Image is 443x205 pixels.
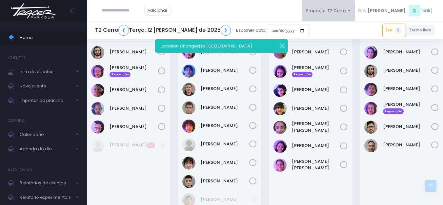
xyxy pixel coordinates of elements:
[110,86,158,93] a: [PERSON_NAME]
[292,158,340,171] a: [PERSON_NAME] [PERSON_NAME]
[364,65,377,78] img: Bruno Milan Perfetto
[358,8,367,14] span: Olá,
[8,51,26,65] h4: Clientes
[201,104,249,111] a: [PERSON_NAME]
[20,193,72,202] span: Relatório experimentais
[118,25,129,36] a: ❮
[201,122,249,129] a: [PERSON_NAME]
[201,67,249,74] a: [PERSON_NAME]
[201,178,249,184] a: [PERSON_NAME]
[364,139,377,152] img: Victor Valente
[273,121,287,134] img: Maria Clara Grota
[110,65,158,78] a: [PERSON_NAME] Reposição
[182,138,195,151] img: Natália Neves
[273,158,287,172] img: Sophia Victoria da Silva Reis
[91,102,104,115] img: Rosa Luiza Barbosa Luciano
[91,65,104,78] img: Gabriella Gomes de Melo
[394,27,402,34] span: 2
[182,120,195,133] img: Lucas Palomino
[383,108,404,114] span: Reposição
[182,65,195,78] img: Erik Huanca
[20,33,79,42] span: Home
[273,84,287,97] img: Livia Braga de Oliveira
[201,85,249,92] a: [PERSON_NAME]
[91,139,104,152] img: Maria Vitoria Vieira Dias
[144,5,171,16] a: Adicionar
[110,49,158,55] a: [PERSON_NAME]
[292,72,313,78] span: Reposição
[383,101,432,114] a: [PERSON_NAME] Reposição
[382,24,406,37] a: Exp2
[383,67,432,74] a: [PERSON_NAME]
[20,96,72,105] span: Importar da planilha
[355,3,435,18] div: [ ]
[292,105,340,112] a: [PERSON_NAME]
[91,84,104,97] img: Kleber Barbosa dos Santos Reis
[383,123,432,130] a: [PERSON_NAME]
[110,142,160,148] a: [PERSON_NAME]Exp
[8,114,25,127] h4: Agenda
[20,82,72,90] span: Novo cliente
[20,130,72,139] span: Calendário
[273,65,287,78] img: Bruna Quirino Sanches
[91,46,104,59] img: Bruno Milan Perfetto
[201,141,249,147] a: [PERSON_NAME]
[364,102,377,115] img: Gabriella Gomes de Melo
[20,145,72,153] span: Agenda do dia
[292,65,340,78] a: [PERSON_NAME] Reposição
[364,121,377,134] img: Rafael Amaral
[273,102,287,115] img: Manuella Brizuela Munhoz
[422,7,431,14] a: Sair
[201,196,252,203] a: [PERSON_NAME]
[95,25,231,36] h5: T2 Cerro Terça, 12 [PERSON_NAME] de 2025
[364,83,377,96] img: Douglas Guerra
[292,142,340,149] a: [PERSON_NAME]
[110,123,158,130] a: [PERSON_NAME]
[292,121,340,133] a: [PERSON_NAME] [PERSON_NAME]
[20,179,72,187] span: Relatórios de clientes
[368,8,406,14] span: [PERSON_NAME]
[20,67,72,76] span: Lista de clientes
[383,142,432,148] a: [PERSON_NAME]
[110,72,131,78] span: Reposição
[292,49,340,55] a: [PERSON_NAME]
[8,163,32,176] h4: Relatórios
[182,175,195,188] img: Vinícius Sathler Larizzatti
[91,121,104,134] img: Vanessa da Silva Chaves
[161,43,252,49] span: Location Changed to [GEOGRAPHIC_DATA]
[182,101,195,114] img: Leonardo Barreto de Oliveira Campos
[364,46,377,59] img: Barbara Iamauchi
[409,5,420,16] span: S
[201,159,249,166] a: [PERSON_NAME]
[95,23,310,38] div: Escolher data:
[221,25,231,36] a: ❯
[273,140,287,153] img: Mariana Quirino Sanches
[147,142,155,148] span: Exp
[292,86,340,93] a: [PERSON_NAME]
[406,25,435,36] a: Treino livre
[182,157,195,170] img: Tiago Mendes de Oliveira
[110,105,158,112] a: [PERSON_NAME]
[383,49,432,55] a: [PERSON_NAME]
[383,85,432,92] a: [PERSON_NAME]
[182,83,195,96] img: Guilherme Sato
